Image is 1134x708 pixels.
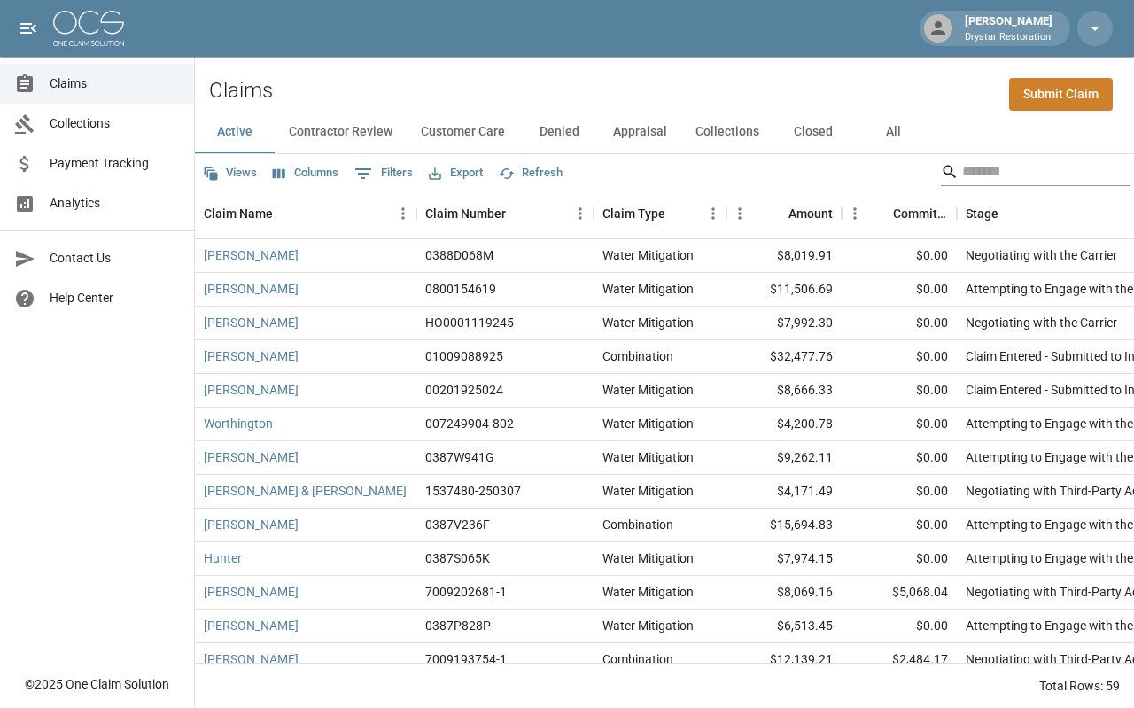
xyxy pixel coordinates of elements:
[726,200,753,227] button: Menu
[519,111,599,153] button: Denied
[1039,677,1120,695] div: Total Rows: 59
[602,280,694,298] div: Water Mitigation
[602,246,694,264] div: Water Mitigation
[842,189,957,238] div: Committed Amount
[966,246,1117,264] div: Negotiating with the Carrier
[726,273,842,307] div: $11,506.69
[842,408,957,441] div: $0.00
[958,12,1060,44] div: [PERSON_NAME]
[53,11,124,46] img: ocs-logo-white-transparent.png
[198,159,261,187] button: Views
[842,576,957,610] div: $5,068.04
[665,201,690,226] button: Sort
[273,201,298,226] button: Sort
[868,201,893,226] button: Sort
[50,114,180,133] span: Collections
[425,246,493,264] div: 0388D068M
[390,200,416,227] button: Menu
[842,307,957,340] div: $0.00
[726,441,842,475] div: $9,262.11
[425,189,506,238] div: Claim Number
[966,189,998,238] div: Stage
[204,189,273,238] div: Claim Name
[204,314,299,331] a: [PERSON_NAME]
[602,381,694,399] div: Water Mitigation
[726,610,842,643] div: $6,513.45
[602,189,665,238] div: Claim Type
[998,201,1023,226] button: Sort
[204,650,299,668] a: [PERSON_NAME]
[11,11,46,46] button: open drawer
[726,189,842,238] div: Amount
[1009,78,1113,111] a: Submit Claim
[602,650,673,668] div: Combination
[726,509,842,542] div: $15,694.83
[195,111,1134,153] div: dynamic tabs
[50,194,180,213] span: Analytics
[50,74,180,93] span: Claims
[204,280,299,298] a: [PERSON_NAME]
[425,314,514,331] div: HO0001119245
[842,239,957,273] div: $0.00
[599,111,681,153] button: Appraisal
[567,200,594,227] button: Menu
[425,347,503,365] div: 01009088925
[842,340,957,374] div: $0.00
[195,189,416,238] div: Claim Name
[424,159,487,187] button: Export
[842,643,957,677] div: $2,484.17
[842,441,957,475] div: $0.00
[425,583,507,601] div: 7009202681-1
[425,482,521,500] div: 1537480-250307
[842,374,957,408] div: $0.00
[209,78,273,104] h2: Claims
[965,30,1052,45] p: Drystar Restoration
[726,408,842,441] div: $4,200.78
[50,154,180,173] span: Payment Tracking
[726,542,842,576] div: $7,974.15
[425,381,503,399] div: 00201925024
[425,617,491,634] div: 0387P828P
[602,583,694,601] div: Water Mitigation
[602,415,694,432] div: Water Mitigation
[842,542,957,576] div: $0.00
[764,201,788,226] button: Sort
[506,201,531,226] button: Sort
[425,448,494,466] div: 0387W941G
[842,509,957,542] div: $0.00
[594,189,726,238] div: Claim Type
[893,189,948,238] div: Committed Amount
[50,289,180,307] span: Help Center
[494,159,567,187] button: Refresh
[204,347,299,365] a: [PERSON_NAME]
[425,516,490,533] div: 0387V236F
[726,239,842,273] div: $8,019.91
[204,516,299,533] a: [PERSON_NAME]
[204,381,299,399] a: [PERSON_NAME]
[416,189,594,238] div: Claim Number
[726,576,842,610] div: $8,069.16
[842,610,957,643] div: $0.00
[726,374,842,408] div: $8,666.33
[407,111,519,153] button: Customer Care
[726,307,842,340] div: $7,992.30
[788,189,833,238] div: Amount
[350,159,417,188] button: Show filters
[204,482,407,500] a: [PERSON_NAME] & [PERSON_NAME]
[204,246,299,264] a: [PERSON_NAME]
[25,675,169,693] div: © 2025 One Claim Solution
[681,111,773,153] button: Collections
[204,583,299,601] a: [PERSON_NAME]
[602,448,694,466] div: Water Mitigation
[842,273,957,307] div: $0.00
[773,111,853,153] button: Closed
[204,549,242,567] a: Hunter
[602,482,694,500] div: Water Mitigation
[602,549,694,567] div: Water Mitigation
[204,617,299,634] a: [PERSON_NAME]
[195,111,275,153] button: Active
[726,475,842,509] div: $4,171.49
[700,200,726,227] button: Menu
[726,643,842,677] div: $12,139.21
[602,617,694,634] div: Water Mitigation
